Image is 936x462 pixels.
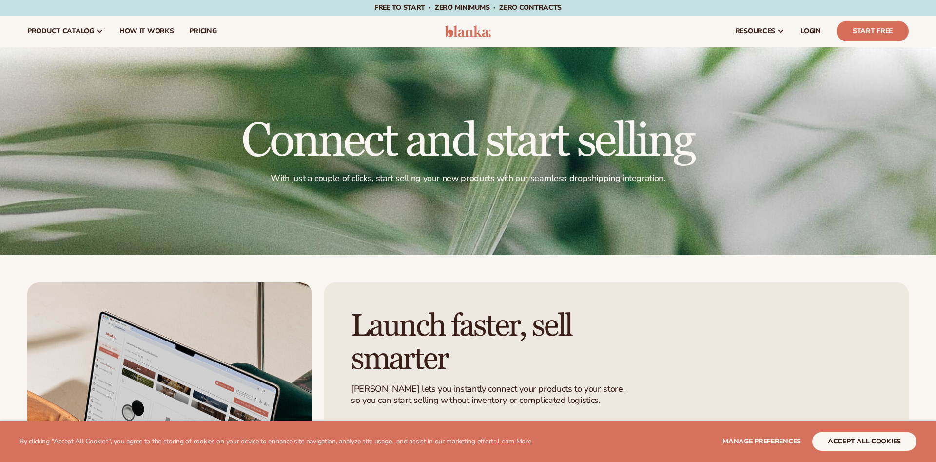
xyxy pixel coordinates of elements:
span: resources [735,27,775,35]
a: How It Works [112,16,182,47]
h2: Launch faster, sell smarter [351,310,647,375]
p: [PERSON_NAME] lets you instantly connect your products to your store, so you can start selling wi... [351,383,626,406]
a: resources [727,16,793,47]
button: Manage preferences [722,432,801,451]
span: pricing [189,27,216,35]
a: Learn More [498,437,531,446]
p: With just a couple of clicks, start selling your new products with our seamless dropshipping inte... [241,173,694,184]
a: pricing [181,16,224,47]
img: logo [445,25,491,37]
a: LOGIN [793,16,829,47]
span: How It Works [119,27,174,35]
span: product catalog [27,27,94,35]
a: Start Free [837,21,909,41]
span: Free to start · ZERO minimums · ZERO contracts [374,3,562,12]
button: accept all cookies [812,432,916,451]
h1: Connect and start selling [241,118,694,165]
span: Manage preferences [722,437,801,446]
a: product catalog [19,16,112,47]
p: By clicking "Accept All Cookies", you agree to the storing of cookies on your device to enhance s... [19,438,531,446]
span: LOGIN [800,27,821,35]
